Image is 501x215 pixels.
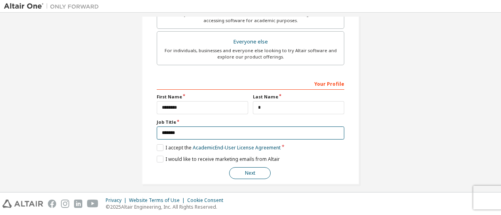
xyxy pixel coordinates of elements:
[162,47,339,60] div: For individuals, businesses and everyone else looking to try Altair software and explore our prod...
[106,197,129,204] div: Privacy
[193,144,281,151] a: Academic End-User License Agreement
[157,119,344,125] label: Job Title
[129,197,187,204] div: Website Terms of Use
[187,197,228,204] div: Cookie Consent
[74,200,82,208] img: linkedin.svg
[157,77,344,90] div: Your Profile
[162,36,339,47] div: Everyone else
[4,2,103,10] img: Altair One
[229,167,271,179] button: Next
[157,156,280,162] label: I would like to receive marketing emails from Altair
[157,144,281,151] label: I accept the
[61,200,69,208] img: instagram.svg
[106,204,228,210] p: © 2025 Altair Engineering, Inc. All Rights Reserved.
[162,11,339,24] div: For faculty & administrators of academic institutions administering students and accessing softwa...
[87,200,99,208] img: youtube.svg
[48,200,56,208] img: facebook.svg
[2,200,43,208] img: altair_logo.svg
[157,94,248,100] label: First Name
[253,94,344,100] label: Last Name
